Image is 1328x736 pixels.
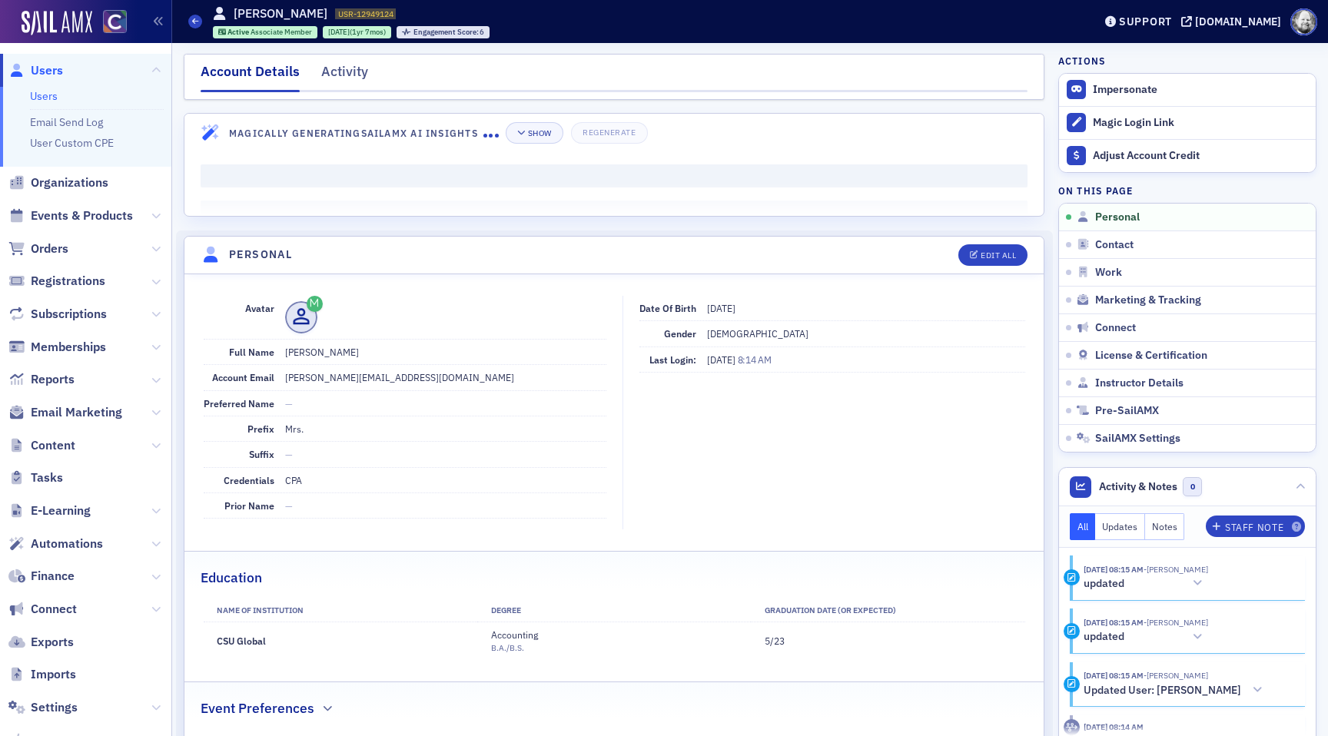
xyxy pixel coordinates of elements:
a: Registrations [8,273,105,290]
h4: Personal [229,247,292,263]
span: Activity & Notes [1099,479,1177,495]
time: 8/25/2025 08:15 AM [1084,564,1144,575]
span: Reports [31,371,75,388]
a: Memberships [8,339,106,356]
time: 8/25/2025 08:14 AM [1084,721,1144,732]
span: [DATE] [707,302,735,314]
a: Automations [8,535,103,552]
span: Date of Birth [639,302,696,314]
span: Full Name [229,346,274,358]
span: — [285,499,293,512]
dd: [DEMOGRAPHIC_DATA] [707,321,1025,346]
img: SailAMX [103,10,127,34]
span: SailAMX Settings [1095,432,1180,446]
span: Emily Giltner [1144,617,1208,628]
div: [DOMAIN_NAME] [1195,15,1281,28]
dd: CPA [285,468,606,492]
span: Preferred Name [204,397,274,409]
div: 2024-01-06 00:00:00 [323,26,391,38]
button: Staff Note [1206,516,1305,537]
span: Credentials [224,474,274,486]
span: Finance [31,568,75,585]
div: Active: Active: Associate Member [213,26,318,38]
a: Organizations [8,174,108,191]
a: Adjust Account Credit [1059,139,1316,172]
div: Edit All [981,251,1016,260]
span: Settings [31,699,78,716]
span: Prior Name [224,499,274,512]
span: Profile [1290,8,1317,35]
a: Email Send Log [30,115,103,129]
button: Updates [1095,513,1145,540]
span: Suffix [249,448,274,460]
a: Imports [8,666,76,683]
span: USR-12949124 [338,8,393,19]
div: Staff Note [1225,523,1283,532]
a: Settings [8,699,78,716]
a: Connect [8,601,77,618]
span: Organizations [31,174,108,191]
a: E-Learning [8,502,91,519]
span: Orders [31,240,68,257]
span: Work [1095,266,1122,280]
div: Activity [321,61,368,90]
h4: Actions [1058,54,1106,68]
h5: updated [1084,630,1124,644]
th: Graduation Date (Or Expected) [751,599,1024,622]
span: Marketing & Tracking [1095,293,1201,307]
span: Emily Giltner [1144,564,1208,575]
button: Updated User: [PERSON_NAME] [1084,682,1268,698]
h1: [PERSON_NAME] [234,5,327,22]
div: (1yr 7mos) [328,27,386,37]
div: Account Details [201,61,300,92]
td: Accounting [477,622,751,660]
h2: Event Preferences [201,698,314,718]
div: Magic Login Link [1093,116,1308,130]
span: Tasks [31,469,63,486]
th: Degree [477,599,751,622]
h4: On this page [1058,184,1316,197]
div: Activity [1064,719,1080,735]
span: Emily Giltner [1144,670,1208,681]
span: Events & Products [31,207,133,224]
div: Support [1119,15,1172,28]
a: Users [30,89,58,103]
td: CSU Global [204,622,477,660]
span: [DATE] [707,353,738,366]
span: Connect [1095,321,1136,335]
div: 6 [413,28,485,37]
span: Account Email [212,371,274,383]
th: Name of Institution [204,599,477,622]
a: Finance [8,568,75,585]
span: Memberships [31,339,106,356]
span: [DATE] [328,27,350,37]
span: Avatar [245,302,274,314]
span: Connect [31,601,77,618]
time: 8/25/2025 08:15 AM [1084,617,1144,628]
a: Subscriptions [8,306,107,323]
a: View Homepage [92,10,127,36]
dd: [PERSON_NAME] [285,340,606,364]
span: Gender [664,327,696,340]
a: Users [8,62,63,79]
span: E-Learning [31,502,91,519]
dd: Mrs. [285,416,606,441]
span: Instructor Details [1095,376,1184,390]
button: updated [1084,575,1208,592]
span: Subscriptions [31,306,107,323]
span: Pre-SailAMX [1095,404,1159,418]
span: Registrations [31,273,105,290]
a: User Custom CPE [30,136,114,150]
span: 8:14 AM [738,353,772,366]
a: Events & Products [8,207,133,224]
time: 8/25/2025 08:15 AM [1084,670,1144,681]
a: Exports [8,634,74,651]
span: Exports [31,634,74,651]
span: 5/23 [765,635,785,647]
span: License & Certification [1095,349,1207,363]
img: SailAMX [22,11,92,35]
div: Update [1064,569,1080,585]
dd: [PERSON_NAME][EMAIL_ADDRESS][DOMAIN_NAME] [285,365,606,390]
button: All [1070,513,1096,540]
